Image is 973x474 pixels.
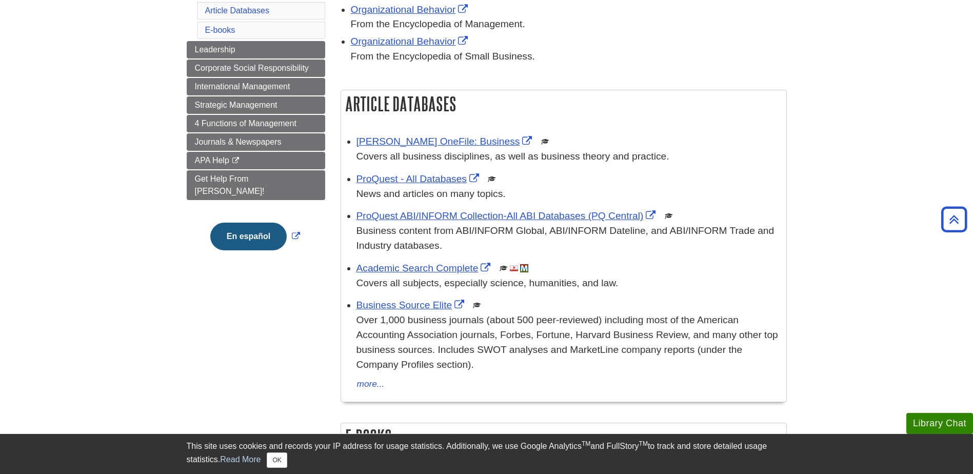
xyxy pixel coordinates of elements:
[195,101,277,109] span: Strategic Management
[510,264,518,272] img: Audio & Video
[488,175,496,183] img: Scholarly or Peer Reviewed
[351,36,471,47] a: Link opens in new window
[195,119,296,128] span: 4 Functions of Management
[500,264,508,272] img: Scholarly or Peer Reviewed
[187,152,325,169] a: APA Help
[210,223,287,250] button: En español
[356,149,781,164] p: Covers all business disciplines, as well as business theory and practice.
[205,26,235,34] a: E-books
[195,82,290,91] span: International Management
[187,96,325,114] a: Strategic Management
[582,440,590,447] sup: TM
[356,313,781,372] p: Over 1,000 business journals (about 500 peer-reviewed) including most of the American Accounting ...
[341,90,786,117] h2: Article Databases
[356,263,493,273] a: Link opens in new window
[938,212,970,226] a: Back to Top
[356,210,659,221] a: Link opens in new window
[208,232,303,241] a: Link opens in new window
[195,45,235,54] span: Leadership
[341,423,786,450] h2: E-books
[195,64,309,72] span: Corporate Social Responsibility
[356,300,467,310] a: Link opens in new window
[473,301,481,309] img: Scholarly or Peer Reviewed
[187,78,325,95] a: International Management
[187,60,325,77] a: Corporate Social Responsibility
[356,377,385,391] button: more...
[541,137,549,146] img: Scholarly or Peer Reviewed
[356,187,781,202] p: News and articles on many topics.
[267,452,287,468] button: Close
[205,6,269,15] a: Article Databases
[351,49,787,64] div: From the Encyclopedia of Small Business.
[351,17,787,32] div: From the Encyclopedia of Management.
[356,173,482,184] a: Link opens in new window
[665,212,673,220] img: Scholarly or Peer Reviewed
[351,4,471,15] a: Link opens in new window
[356,224,781,253] p: Business content from ABI/INFORM Global, ABI/INFORM Dateline, and ABI/INFORM Trade and Industry d...
[356,136,535,147] a: Link opens in new window
[187,41,325,58] a: Leadership
[356,276,781,291] p: Covers all subjects, especially science, humanities, and law.
[195,174,265,195] span: Get Help From [PERSON_NAME]!
[187,170,325,200] a: Get Help From [PERSON_NAME]!
[195,137,282,146] span: Journals & Newspapers
[520,264,528,272] img: MeL (Michigan electronic Library)
[187,133,325,151] a: Journals & Newspapers
[187,440,787,468] div: This site uses cookies and records your IP address for usage statistics. Additionally, we use Goo...
[639,440,648,447] sup: TM
[187,115,325,132] a: 4 Functions of Management
[906,413,973,434] button: Library Chat
[231,157,240,164] i: This link opens in a new window
[220,455,261,464] a: Read More
[195,156,229,165] span: APA Help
